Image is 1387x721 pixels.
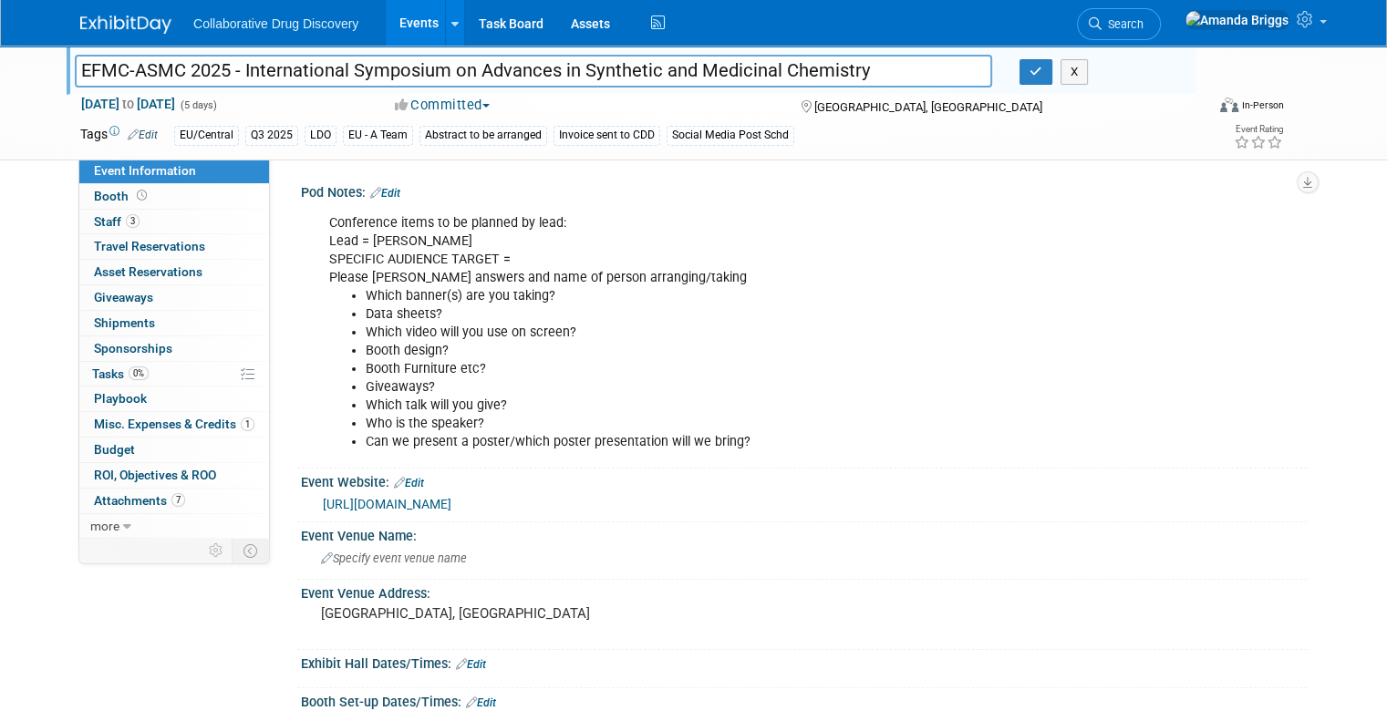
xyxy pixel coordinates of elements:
[241,417,254,431] span: 1
[179,99,217,111] span: (5 days)
[301,469,1307,492] div: Event Website:
[94,315,155,330] span: Shipments
[79,260,269,284] a: Asset Reservations
[1185,10,1289,30] img: Amanda Briggs
[305,126,336,145] div: LDO
[94,163,196,178] span: Event Information
[193,16,358,31] span: Collaborative Drug Discovery
[301,179,1307,202] div: Pod Notes:
[1234,125,1283,134] div: Event Rating
[419,126,547,145] div: Abstract to be arranged
[94,417,254,431] span: Misc. Expenses & Credits
[129,366,149,380] span: 0%
[366,360,1101,378] li: Booth Furniture etc?
[79,210,269,234] a: Staff3
[80,125,158,146] td: Tags
[301,650,1307,674] div: Exhibit Hall Dates/Times:
[94,239,205,253] span: Travel Reservations
[94,391,147,406] span: Playbook
[94,493,185,508] span: Attachments
[667,126,794,145] div: Social Media Post Schd
[126,214,140,228] span: 3
[366,397,1101,415] li: Which talk will you give?
[316,205,1112,461] div: Conference items to be planned by lead: Lead = [PERSON_NAME] SPECIFIC AUDIENCE TARGET = Please [P...
[94,290,153,304] span: Giveaways
[814,100,1042,114] span: [GEOGRAPHIC_DATA], [GEOGRAPHIC_DATA]
[128,129,158,141] a: Edit
[388,96,497,115] button: Committed
[79,514,269,539] a: more
[1061,59,1089,85] button: X
[456,658,486,671] a: Edit
[321,605,700,622] pre: [GEOGRAPHIC_DATA], [GEOGRAPHIC_DATA]
[366,415,1101,433] li: Who is the speaker?
[79,463,269,488] a: ROI, Objectives & ROO
[79,159,269,183] a: Event Information
[79,311,269,335] a: Shipments
[466,696,496,709] a: Edit
[133,189,150,202] span: Booth not reserved yet
[301,580,1307,603] div: Event Venue Address:
[245,126,298,145] div: Q3 2025
[79,285,269,310] a: Giveaways
[366,342,1101,360] li: Booth design?
[1220,98,1238,112] img: Format-Inperson.png
[233,539,270,562] td: Toggle Event Tabs
[366,324,1101,342] li: Which video will you use on screen?
[94,264,202,279] span: Asset Reservations
[79,184,269,209] a: Booth
[1102,17,1144,31] span: Search
[366,287,1101,305] li: Which banner(s) are you taking?
[79,362,269,386] a: Tasks0%
[366,378,1101,397] li: Giveaways?
[119,97,137,111] span: to
[366,305,1101,324] li: Data sheets?
[94,468,216,482] span: ROI, Objectives & ROO
[174,126,239,145] div: EU/Central
[80,15,171,34] img: ExhibitDay
[92,366,149,381] span: Tasks
[80,96,176,112] span: [DATE] [DATE]
[366,433,1101,451] li: Can we present a poster/which poster presentation will we bring?
[1106,95,1284,122] div: Event Format
[94,442,135,457] span: Budget
[79,234,269,259] a: Travel Reservations
[1241,98,1284,112] div: In-Person
[554,126,660,145] div: Invoice sent to CDD
[94,341,172,355] span: Sponsorships
[79,489,269,513] a: Attachments7
[201,539,233,562] td: Personalize Event Tab Strip
[79,386,269,411] a: Playbook
[94,189,150,203] span: Booth
[171,493,185,507] span: 7
[79,438,269,462] a: Budget
[79,336,269,361] a: Sponsorships
[301,522,1307,545] div: Event Venue Name:
[343,126,413,145] div: EU - A Team
[370,187,400,200] a: Edit
[394,477,424,489] a: Edit
[90,519,119,533] span: more
[1077,8,1161,40] a: Search
[94,214,140,229] span: Staff
[321,551,467,565] span: Specify event venue name
[301,688,1307,712] div: Booth Set-up Dates/Times:
[79,412,269,437] a: Misc. Expenses & Credits1
[323,497,451,511] a: [URL][DOMAIN_NAME]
